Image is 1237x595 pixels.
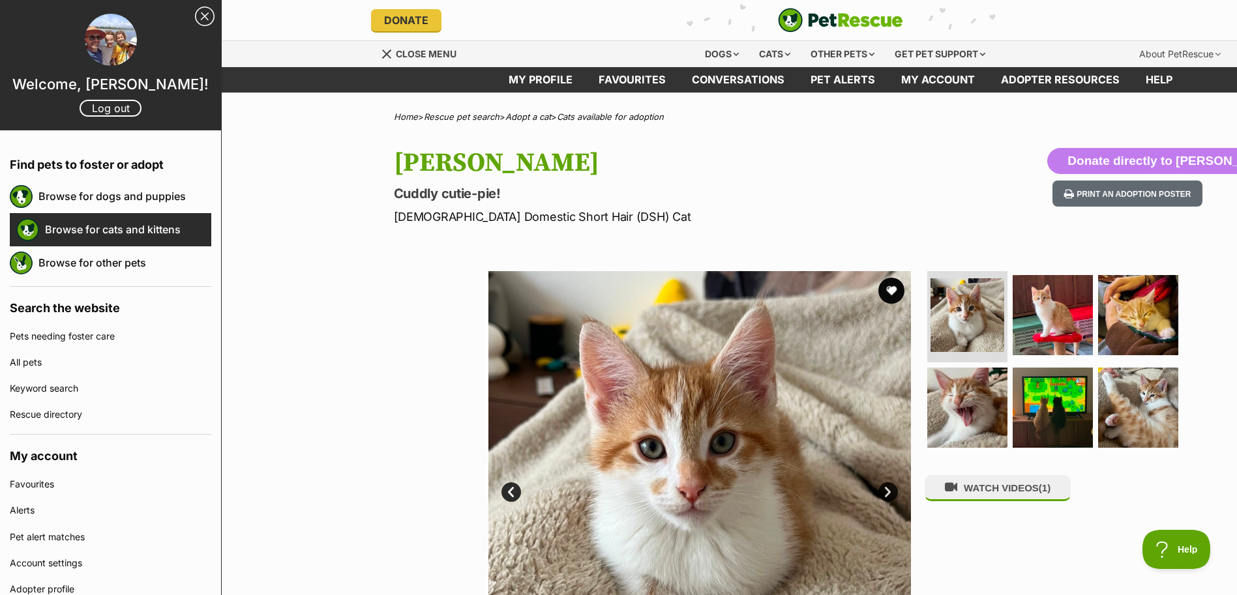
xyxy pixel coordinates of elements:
a: Adopter resources [988,67,1133,93]
a: Next [878,482,898,502]
a: Account settings [10,550,211,576]
a: Help [1133,67,1185,93]
img: Photo of Rito [927,368,1007,448]
p: [DEMOGRAPHIC_DATA] Domestic Short Hair (DSH) Cat [394,208,946,225]
h4: My account [10,435,211,471]
iframe: Help Scout Beacon - Open [1142,530,1211,569]
a: Donate [371,9,441,31]
a: Pet alert matches [10,524,211,550]
a: My account [888,67,988,93]
button: Print an adoption poster [1052,181,1202,207]
div: Cats [750,41,799,67]
a: Browse for dogs and puppies [38,182,211,210]
a: Pets needing foster care [10,323,211,349]
a: Alerts [10,497,211,523]
img: logo-cat-932fe2b9b8326f06289b0f2fb663e598f794de774fb13d1741a6617ecf9a85b4.svg [778,8,903,33]
img: petrescue logo [16,218,39,241]
a: Cats available for adoption [557,111,664,122]
h4: Search the website [10,287,211,323]
a: Pet alerts [797,67,888,93]
a: Favourites [10,471,211,497]
a: Keyword search [10,375,211,401]
a: Browse for other pets [38,249,211,276]
img: Photo of Rito [1013,368,1093,448]
a: Adopt a cat [505,111,551,122]
div: About PetRescue [1130,41,1230,67]
a: Log out [80,100,142,117]
a: All pets [10,349,211,375]
a: conversations [679,67,797,93]
button: favourite [878,278,904,304]
img: profile image [85,14,137,66]
a: Favourites [586,67,679,93]
img: Photo of Rito [1098,275,1178,355]
img: petrescue logo [10,252,33,274]
div: Other pets [801,41,884,67]
p: Cuddly cutie-pie! [394,184,946,203]
div: Dogs [696,41,748,67]
a: Prev [501,482,521,502]
a: Browse for cats and kittens [45,216,211,243]
div: Get pet support [886,41,994,67]
button: WATCH VIDEOS(1) [925,475,1071,501]
img: Photo of Rito [1098,368,1178,448]
a: Home [394,111,418,122]
span: (1) [1039,482,1051,493]
a: PetRescue [778,8,903,33]
a: Rescue directory [10,401,211,428]
a: Rescue pet search [424,111,499,122]
a: Close Sidebar [195,7,215,26]
h4: Find pets to foster or adopt [10,143,211,180]
img: Photo of Rito [931,278,1004,352]
img: Photo of Rito [1013,275,1093,355]
h1: [PERSON_NAME] [394,148,946,178]
img: petrescue logo [10,185,33,208]
a: My profile [496,67,586,93]
a: Menu [381,41,466,65]
span: Close menu [396,48,456,59]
